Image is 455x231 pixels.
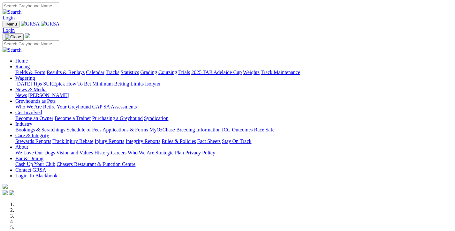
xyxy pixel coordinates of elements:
div: Bar & Dining [15,161,452,167]
a: Retire Your Greyhound [43,104,91,109]
input: Search [3,41,59,47]
a: Vision and Values [56,150,93,155]
a: Purchasing a Greyhound [92,115,143,121]
a: How To Bet [66,81,91,86]
button: Toggle navigation [3,21,19,27]
div: Racing [15,70,452,75]
a: Track Injury Rebate [52,138,93,144]
a: [PERSON_NAME] [28,93,69,98]
a: Racing [15,64,30,69]
a: Chasers Restaurant & Function Centre [57,161,135,167]
a: ICG Outcomes [222,127,253,132]
a: History [94,150,110,155]
a: Cash Up Your Club [15,161,55,167]
a: Race Safe [254,127,274,132]
a: [DATE] Tips [15,81,42,86]
a: Minimum Betting Limits [92,81,144,86]
div: About [15,150,452,156]
a: Statistics [121,70,139,75]
a: Login [3,15,15,20]
a: Grading [140,70,157,75]
a: Calendar [86,70,104,75]
img: GRSA [41,21,60,27]
a: Isolynx [145,81,160,86]
a: About [15,144,28,150]
a: Weights [243,70,260,75]
div: Get Involved [15,115,452,121]
a: Careers [111,150,126,155]
a: News [15,93,27,98]
a: Greyhounds as Pets [15,98,56,104]
img: Search [3,9,22,15]
a: GAP SA Assessments [92,104,137,109]
a: Bar & Dining [15,156,43,161]
img: facebook.svg [3,190,8,195]
button: Toggle navigation [3,34,24,41]
a: Become a Trainer [55,115,91,121]
div: Wagering [15,81,452,87]
a: Bookings & Scratchings [15,127,65,132]
a: Fact Sheets [197,138,221,144]
img: GRSA [21,21,40,27]
a: MyOzChase [149,127,175,132]
a: Integrity Reports [125,138,160,144]
a: Contact GRSA [15,167,46,173]
a: Results & Replays [47,70,85,75]
a: Stewards Reports [15,138,51,144]
a: Applications & Forms [102,127,148,132]
input: Search [3,3,59,9]
a: We Love Our Dogs [15,150,55,155]
a: Login To Blackbook [15,173,57,178]
div: News & Media [15,93,452,98]
a: Care & Integrity [15,133,49,138]
a: Become an Owner [15,115,53,121]
img: logo-grsa-white.png [25,33,30,38]
div: Greyhounds as Pets [15,104,452,110]
a: Privacy Policy [185,150,215,155]
a: Coursing [158,70,177,75]
a: News & Media [15,87,47,92]
a: 2025 TAB Adelaide Cup [191,70,242,75]
a: Tracks [106,70,119,75]
a: Industry [15,121,32,127]
img: Search [3,47,22,53]
a: Syndication [144,115,168,121]
a: Fields & Form [15,70,45,75]
a: Home [15,58,28,63]
a: Who We Are [15,104,42,109]
img: logo-grsa-white.png [3,184,8,189]
a: Login [3,27,15,33]
a: Track Maintenance [261,70,300,75]
a: Breeding Information [176,127,221,132]
a: Strategic Plan [155,150,184,155]
a: Wagering [15,75,35,81]
div: Industry [15,127,452,133]
div: Care & Integrity [15,138,452,144]
a: Injury Reports [95,138,124,144]
img: twitter.svg [9,190,14,195]
a: Who We Are [128,150,154,155]
a: SUREpick [43,81,65,86]
a: Stay On Track [222,138,251,144]
img: Close [5,34,21,40]
a: Schedule of Fees [66,127,101,132]
a: Rules & Policies [162,138,196,144]
span: Menu [6,22,17,26]
a: Get Involved [15,110,42,115]
a: Trials [178,70,190,75]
